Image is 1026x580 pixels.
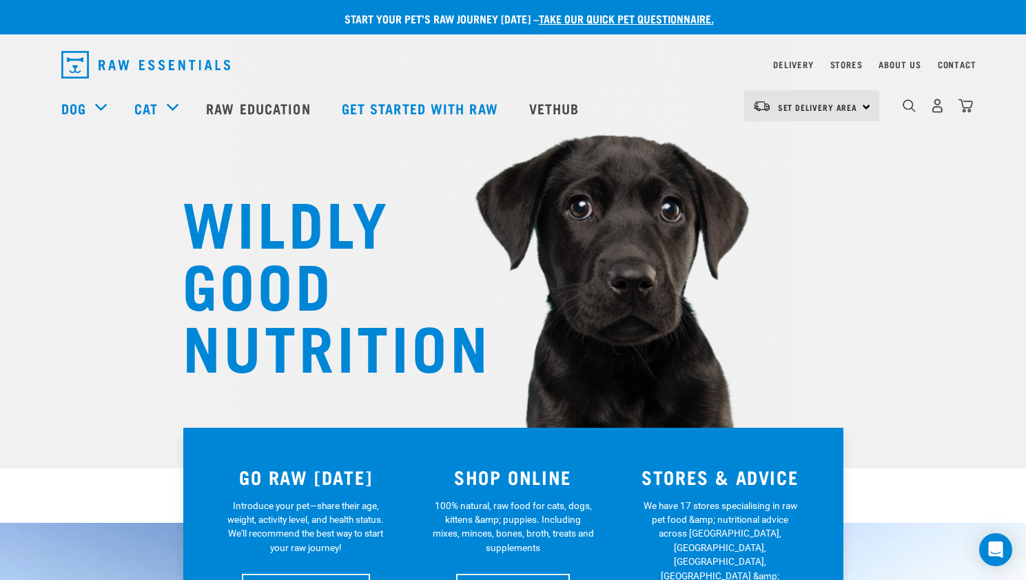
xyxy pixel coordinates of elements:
[879,62,921,67] a: About Us
[930,99,945,113] img: user.png
[773,62,813,67] a: Delivery
[192,81,327,136] a: Raw Education
[432,499,594,555] p: 100% natural, raw food for cats, dogs, kittens &amp; puppies. Including mixes, minces, bones, bro...
[938,62,976,67] a: Contact
[778,105,858,110] span: Set Delivery Area
[328,81,515,136] a: Get started with Raw
[61,98,86,118] a: Dog
[418,466,608,488] h3: SHOP ONLINE
[61,51,230,79] img: Raw Essentials Logo
[903,99,916,112] img: home-icon-1@2x.png
[752,100,771,112] img: van-moving.png
[979,533,1012,566] div: Open Intercom Messenger
[958,99,973,113] img: home-icon@2x.png
[515,81,597,136] a: Vethub
[830,62,863,67] a: Stores
[50,45,976,84] nav: dropdown navigation
[134,98,158,118] a: Cat
[183,189,458,375] h1: WILDLY GOOD NUTRITION
[225,499,387,555] p: Introduce your pet—share their age, weight, activity level, and health status. We'll recommend th...
[539,15,714,21] a: take our quick pet questionnaire.
[625,466,816,488] h3: STORES & ADVICE
[211,466,402,488] h3: GO RAW [DATE]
